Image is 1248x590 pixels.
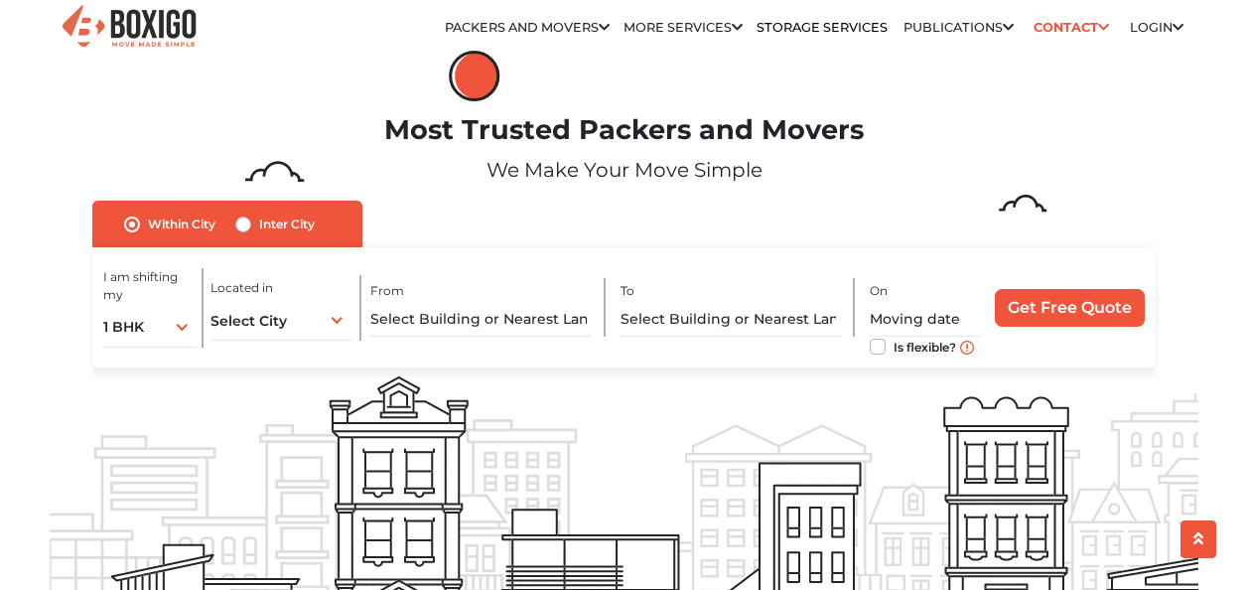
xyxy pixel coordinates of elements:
[903,20,1014,35] a: Publications
[50,114,1197,147] h1: Most Trusted Packers and Movers
[995,289,1145,327] input: Get Free Quote
[870,302,981,337] input: Moving date
[1028,12,1116,43] a: Contact
[1180,520,1216,558] button: scroll up
[757,20,888,35] a: Storage Services
[103,268,197,304] label: I am shifting my
[60,3,199,52] img: Boxigo
[621,302,841,337] input: Select Building or Nearest Landmark
[148,213,215,236] label: Within City
[50,155,1197,185] p: We Make Your Move Simple
[210,279,273,297] label: Located in
[210,312,287,330] span: Select City
[1130,20,1183,35] a: Login
[624,20,743,35] a: More services
[103,318,144,336] span: 1 BHK
[445,20,610,35] a: Packers and Movers
[259,213,315,236] label: Inter City
[894,335,956,356] label: Is flexible?
[370,282,404,300] label: From
[370,302,591,337] input: Select Building or Nearest Landmark
[870,282,888,300] label: On
[960,341,974,355] img: move_date_info
[621,282,634,300] label: To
